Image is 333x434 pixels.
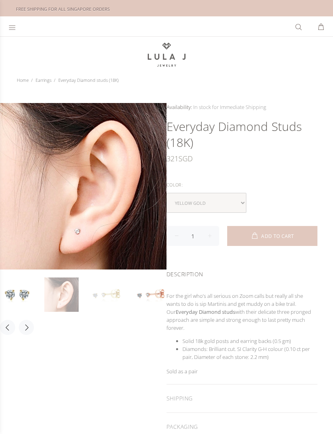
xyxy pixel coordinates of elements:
[19,320,34,335] button: Next
[166,151,317,166] div: SGD
[227,226,317,246] button: ADD TO CART
[166,367,317,375] p: Sold as a pair
[166,292,317,332] p: For the girl who’s all serious on Zoom calls but really all she wants to do is sip Martinis and g...
[166,151,178,166] span: 321
[166,384,317,412] div: SHIPPING
[182,345,317,361] li: Diamonds: Brilliant cut. SI Clarity G-H colour (0.10 ct per pair, Diameter of each stone: 2.2 mm)
[182,337,317,345] li: Solid 18k gold posts and earring backs (0.5 gm)
[36,77,52,83] a: Earrings
[166,103,192,111] span: Availability:
[261,234,294,239] span: ADD TO CART
[166,180,317,190] div: Color:
[176,308,235,315] strong: Everyday Diamond studs
[166,119,317,151] h1: Everyday Diamond studs (18K)
[166,260,317,285] div: DESCRIPTION
[17,77,29,83] a: Home
[12,5,321,14] div: FREE SHIPPING FOR ALL SINGAPORE ORDERS
[193,103,266,111] span: In stock for Immediate Shipping
[58,77,119,83] span: Everyday Diamond studs (18K)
